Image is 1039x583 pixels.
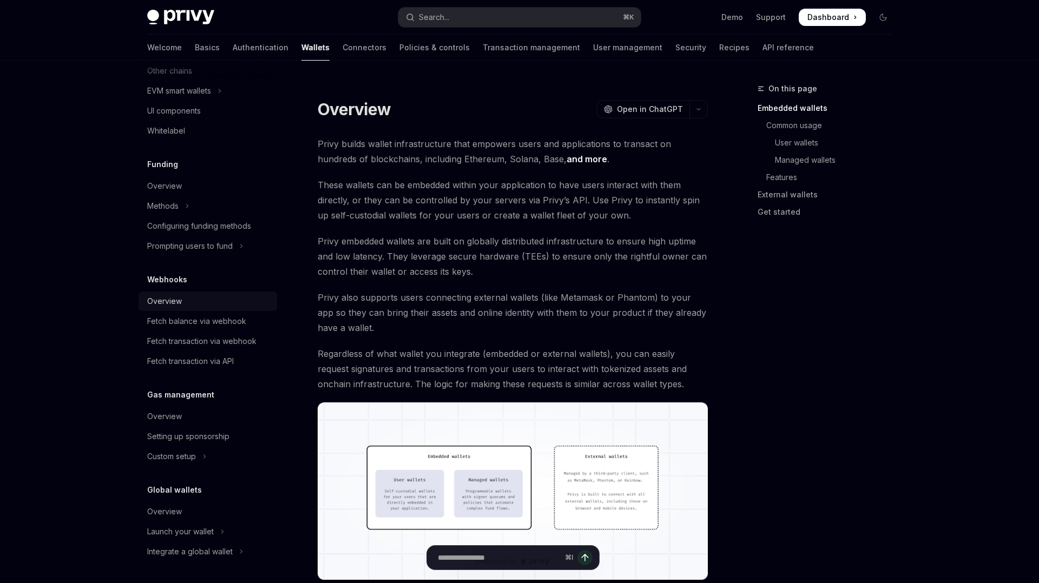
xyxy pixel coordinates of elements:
[147,10,214,25] img: dark logo
[139,447,277,466] button: Toggle Custom setup section
[398,8,641,27] button: Open search
[147,240,233,253] div: Prompting users to fund
[147,220,251,233] div: Configuring funding methods
[139,522,277,541] button: Toggle Launch your wallet section
[139,236,277,256] button: Toggle Prompting users to fund section
[147,315,246,328] div: Fetch balance via webhook
[597,100,689,118] button: Open in ChatGPT
[758,203,900,221] a: Get started
[721,12,743,23] a: Demo
[758,151,900,169] a: Managed wallets
[147,295,182,308] div: Overview
[147,180,182,193] div: Overview
[318,346,708,392] span: Regardless of what wallet you integrate (embedded or external wallets), you can easily request si...
[758,134,900,151] a: User wallets
[195,35,220,61] a: Basics
[147,388,214,401] h5: Gas management
[147,335,257,348] div: Fetch transaction via webhook
[139,176,277,196] a: Overview
[147,505,182,518] div: Overview
[147,545,233,558] div: Integrate a global wallet
[675,35,706,61] a: Security
[483,35,580,61] a: Transaction management
[617,104,683,115] span: Open in ChatGPT
[139,196,277,216] button: Toggle Methods section
[318,177,708,223] span: These wallets can be embedded within your application to have users interact with them directly, ...
[343,35,386,61] a: Connectors
[758,186,900,203] a: External wallets
[419,11,449,24] div: Search...
[318,136,708,167] span: Privy builds wallet infrastructure that empowers users and applications to transact on hundreds o...
[139,542,277,561] button: Toggle Integrate a global wallet section
[147,450,196,463] div: Custom setup
[301,35,330,61] a: Wallets
[147,355,234,368] div: Fetch transaction via API
[139,121,277,141] a: Whitelabel
[758,100,900,117] a: Embedded wallets
[756,12,786,23] a: Support
[799,9,866,26] a: Dashboard
[874,9,892,26] button: Toggle dark mode
[139,352,277,371] a: Fetch transaction via API
[318,100,391,119] h1: Overview
[139,101,277,121] a: UI components
[139,216,277,236] a: Configuring funding methods
[147,430,229,443] div: Setting up sponsorship
[318,234,708,279] span: Privy embedded wallets are built on globally distributed infrastructure to ensure high uptime and...
[139,81,277,101] button: Toggle EVM smart wallets section
[438,546,561,569] input: Ask a question...
[147,158,178,171] h5: Funding
[567,154,607,165] a: and more
[758,169,900,186] a: Features
[762,35,814,61] a: API reference
[399,35,470,61] a: Policies & controls
[758,117,900,134] a: Common usage
[719,35,749,61] a: Recipes
[147,410,182,423] div: Overview
[147,200,179,213] div: Methods
[147,273,187,286] h5: Webhooks
[139,291,277,311] a: Overview
[147,483,202,496] h5: Global wallets
[139,427,277,446] a: Setting up sponsorship
[623,13,634,22] span: ⌘ K
[139,312,277,331] a: Fetch balance via webhook
[577,550,593,565] button: Send message
[768,82,817,95] span: On this page
[139,332,277,351] a: Fetch transaction via webhook
[139,407,277,426] a: Overview
[807,12,849,23] span: Dashboard
[139,502,277,521] a: Overview
[318,290,708,335] span: Privy also supports users connecting external wallets (like Metamask or Phantom) to your app so t...
[233,35,288,61] a: Authentication
[147,525,214,538] div: Launch your wallet
[147,104,201,117] div: UI components
[318,402,708,580] img: images/walletoverview.png
[147,124,185,137] div: Whitelabel
[147,84,211,97] div: EVM smart wallets
[147,35,182,61] a: Welcome
[593,35,662,61] a: User management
